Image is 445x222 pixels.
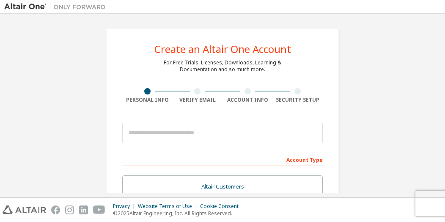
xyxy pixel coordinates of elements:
div: Altair Customers [128,181,317,193]
div: Create an Altair One Account [154,44,291,54]
div: Website Terms of Use [138,203,200,210]
img: altair_logo.svg [3,205,46,214]
img: youtube.svg [93,205,105,214]
div: Personal Info [122,97,173,103]
img: Altair One [4,3,110,11]
div: For Free Trials, Licenses, Downloads, Learning & Documentation and so much more. [164,59,281,73]
div: Privacy [113,203,138,210]
div: Verify Email [173,97,223,103]
div: Account Info [222,97,273,103]
p: © 2025 Altair Engineering, Inc. All Rights Reserved. [113,210,244,217]
div: Account Type [122,153,323,166]
div: Security Setup [273,97,323,103]
div: For existing customers looking to access software downloads, HPC resources, community, trainings ... [128,193,317,206]
img: facebook.svg [51,205,60,214]
div: Cookie Consent [200,203,244,210]
img: instagram.svg [65,205,74,214]
img: linkedin.svg [79,205,88,214]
